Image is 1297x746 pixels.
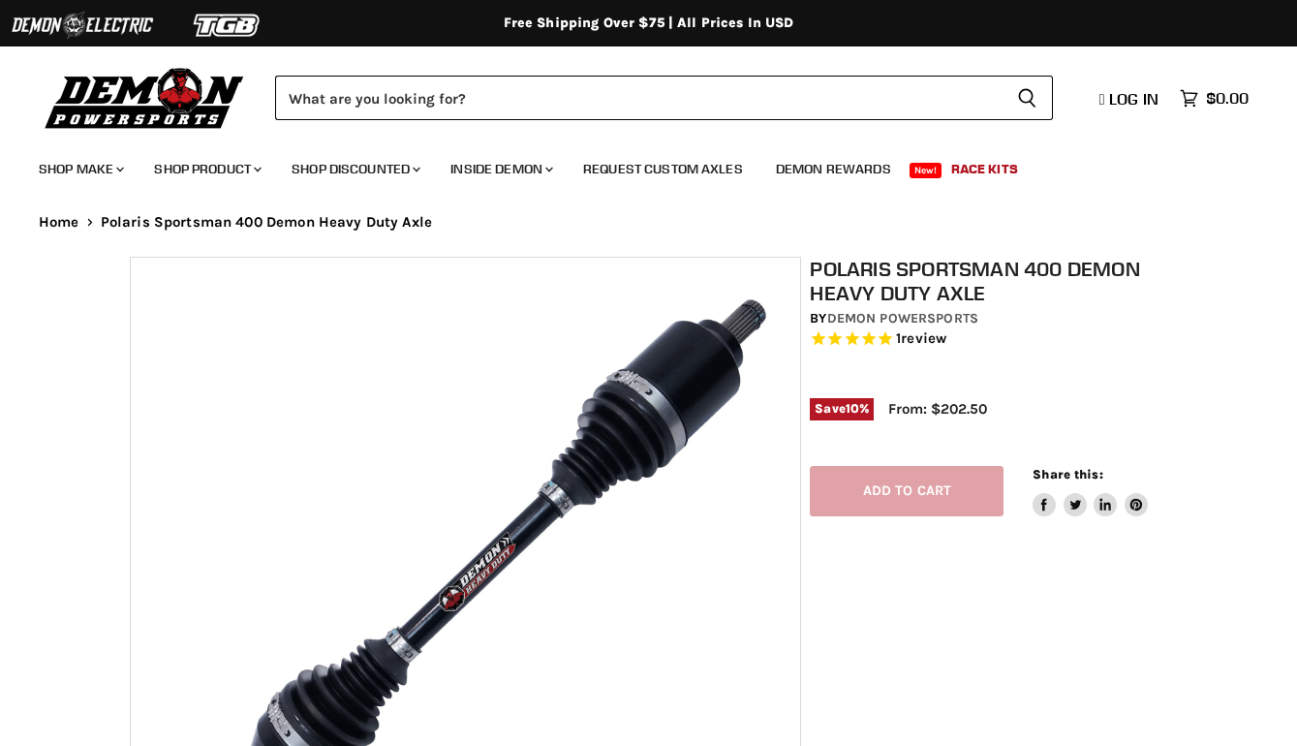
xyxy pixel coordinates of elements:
span: New! [910,163,942,178]
a: $0.00 [1170,84,1258,112]
div: by [810,308,1176,329]
input: Search [275,76,1002,120]
span: Share this: [1033,467,1102,482]
a: Log in [1091,90,1170,108]
span: review [901,330,946,348]
h1: Polaris Sportsman 400 Demon Heavy Duty Axle [810,257,1176,305]
a: Shop Discounted [277,149,432,189]
span: $0.00 [1206,89,1249,108]
a: Shop Make [24,149,136,189]
span: Polaris Sportsman 400 Demon Heavy Duty Axle [101,214,432,231]
a: Demon Powersports [827,310,978,326]
ul: Main menu [24,141,1244,189]
a: Shop Product [139,149,273,189]
span: 10 [846,401,859,416]
span: Log in [1109,89,1158,109]
a: Request Custom Axles [569,149,757,189]
span: 1 reviews [896,330,946,348]
a: Inside Demon [436,149,565,189]
form: Product [275,76,1053,120]
button: Search [1002,76,1053,120]
span: Save % [810,398,874,420]
img: Demon Powersports [39,63,251,132]
a: Home [39,214,79,231]
span: Rated 5.0 out of 5 stars 1 reviews [810,329,1176,350]
aside: Share this: [1033,466,1148,517]
img: TGB Logo 2 [155,7,300,44]
a: Race Kits [937,149,1033,189]
img: Demon Electric Logo 2 [10,7,155,44]
span: From: $202.50 [888,400,987,418]
a: Demon Rewards [761,149,906,189]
